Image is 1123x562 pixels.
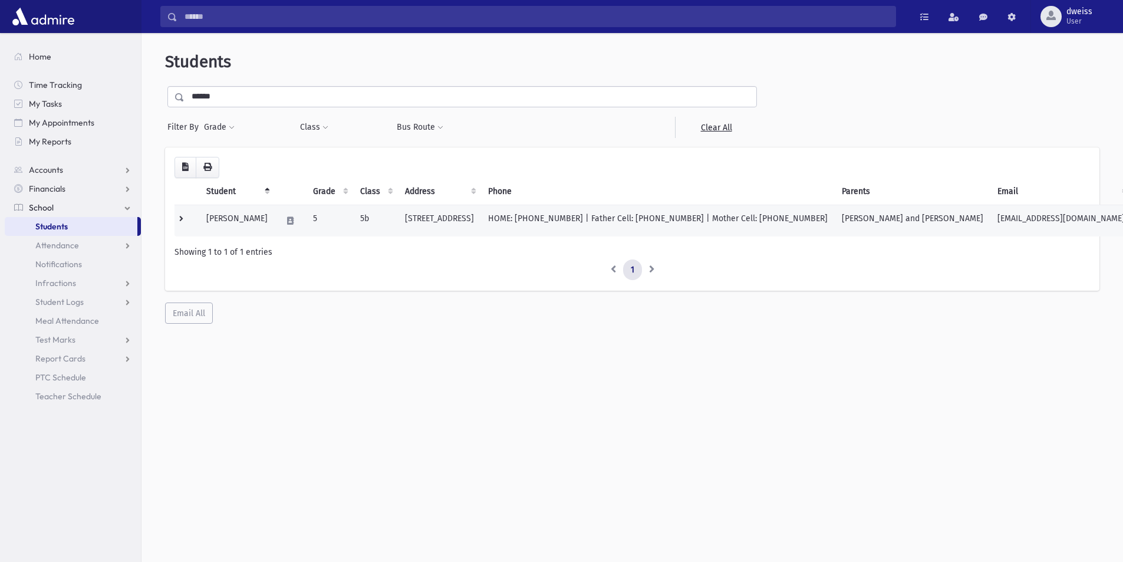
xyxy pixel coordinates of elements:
[5,368,141,387] a: PTC Schedule
[353,205,398,236] td: 5b
[5,387,141,406] a: Teacher Schedule
[35,221,68,232] span: Students
[199,178,275,205] th: Student: activate to sort column descending
[5,274,141,292] a: Infractions
[398,178,481,205] th: Address: activate to sort column ascending
[29,51,51,62] span: Home
[5,236,141,255] a: Attendance
[353,178,398,205] th: Class: activate to sort column ascending
[5,179,141,198] a: Financials
[5,198,141,217] a: School
[623,259,642,281] a: 1
[306,205,353,236] td: 5
[167,121,203,133] span: Filter By
[35,315,99,326] span: Meal Attendance
[203,117,235,138] button: Grade
[174,157,196,178] button: CSV
[29,136,71,147] span: My Reports
[29,98,62,109] span: My Tasks
[5,255,141,274] a: Notifications
[5,132,141,151] a: My Reports
[35,259,82,270] span: Notifications
[5,94,141,113] a: My Tasks
[174,246,1090,258] div: Showing 1 to 1 of 1 entries
[5,311,141,330] a: Meal Attendance
[35,240,79,251] span: Attendance
[29,183,65,194] span: Financials
[29,165,63,175] span: Accounts
[35,297,84,307] span: Student Logs
[299,117,329,138] button: Class
[675,117,757,138] a: Clear All
[481,205,835,236] td: HOME: [PHONE_NUMBER] | Father Cell: [PHONE_NUMBER] | Mother Cell: [PHONE_NUMBER]
[5,75,141,94] a: Time Tracking
[835,205,990,236] td: [PERSON_NAME] and [PERSON_NAME]
[35,372,86,383] span: PTC Schedule
[177,6,895,27] input: Search
[165,303,213,324] button: Email All
[196,157,219,178] button: Print
[5,349,141,368] a: Report Cards
[1066,17,1092,26] span: User
[35,353,85,364] span: Report Cards
[5,292,141,311] a: Student Logs
[35,334,75,345] span: Test Marks
[35,278,76,288] span: Infractions
[306,178,353,205] th: Grade: activate to sort column ascending
[35,391,101,402] span: Teacher Schedule
[398,205,481,236] td: [STREET_ADDRESS]
[165,52,231,71] span: Students
[199,205,275,236] td: [PERSON_NAME]
[396,117,444,138] button: Bus Route
[5,113,141,132] a: My Appointments
[5,160,141,179] a: Accounts
[481,178,835,205] th: Phone
[9,5,77,28] img: AdmirePro
[5,330,141,349] a: Test Marks
[29,202,54,213] span: School
[835,178,990,205] th: Parents
[5,217,137,236] a: Students
[29,117,94,128] span: My Appointments
[5,47,141,66] a: Home
[29,80,82,90] span: Time Tracking
[1066,7,1092,17] span: dweiss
